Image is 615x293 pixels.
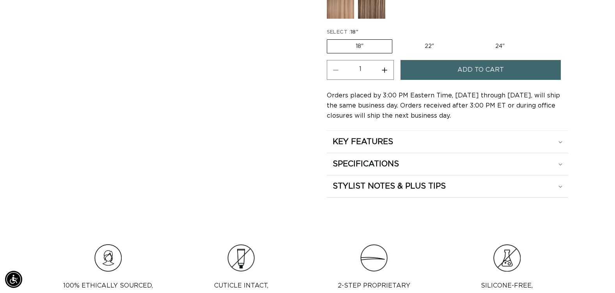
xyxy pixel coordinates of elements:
[333,181,446,191] h2: STYLIST NOTES & PLUS TIPS
[327,131,568,153] summary: KEY FEATURES
[467,40,533,53] label: 24"
[351,30,358,35] span: 18"
[401,60,561,80] button: Add to cart
[493,244,521,272] img: Group.png
[333,137,393,147] h2: KEY FEATURES
[327,92,560,119] span: Orders placed by 3:00 PM Eastern Time, [DATE] through [DATE], will ship the same business day. Or...
[333,159,399,169] h2: SPECIFICATIONS
[360,244,388,272] img: Clip_path_group_11631e23-4577-42dd-b462-36179a27abaf.png
[576,256,615,293] iframe: Chat Widget
[327,175,568,197] summary: STYLIST NOTES & PLUS TIPS
[396,40,463,53] label: 22"
[327,39,392,53] label: 18"
[94,244,122,272] img: Hair_Icon_a70f8c6f-f1c4-41e1-8dbd-f323a2e654e6.png
[327,153,568,175] summary: SPECIFICATIONS
[457,60,504,80] span: Add to cart
[5,271,22,288] div: Accessibility Menu
[327,28,359,36] legend: SELECT :
[227,244,255,272] img: Clip_path_group_3e966cc6-585a-453a-be60-cd6cdacd677c.png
